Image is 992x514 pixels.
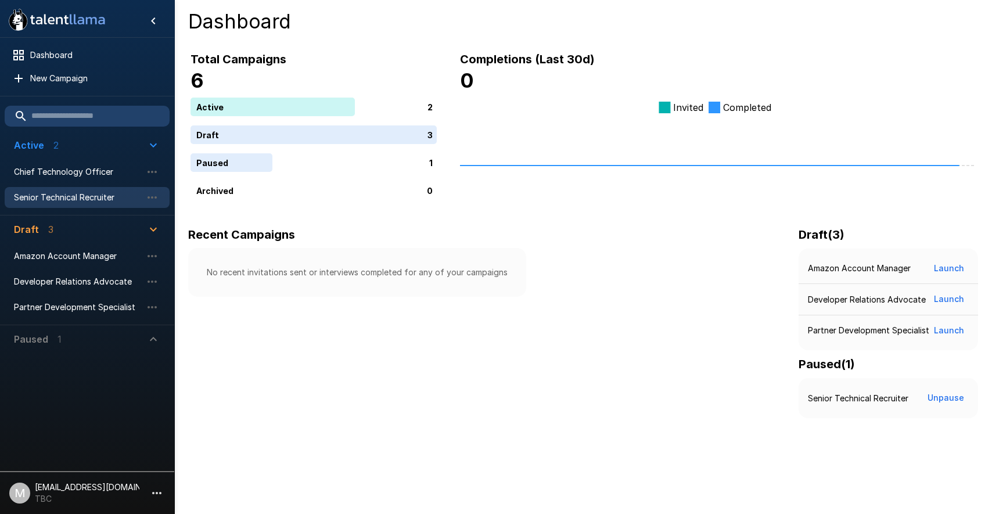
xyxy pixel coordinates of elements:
[427,128,433,141] p: 3
[427,100,433,113] p: 2
[799,357,855,371] b: Paused ( 1 )
[808,263,911,274] p: Amazon Account Manager
[929,258,969,279] button: Launch
[191,52,286,66] b: Total Campaigns
[188,228,295,242] b: Recent Campaigns
[427,184,433,196] p: 0
[429,156,433,168] p: 1
[207,267,508,278] p: No recent invitations sent or interviews completed for any of your campaigns
[929,320,969,342] button: Launch
[188,9,978,34] h4: Dashboard
[460,69,474,92] b: 0
[460,52,595,66] b: Completions (Last 30d)
[799,228,844,242] b: Draft ( 3 )
[808,325,929,336] p: Partner Development Specialist
[808,294,926,305] p: Developer Relations Advocate
[808,393,908,404] p: Senior Technical Recruiter
[191,69,204,92] b: 6
[929,289,969,310] button: Launch
[923,387,969,409] button: Unpause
